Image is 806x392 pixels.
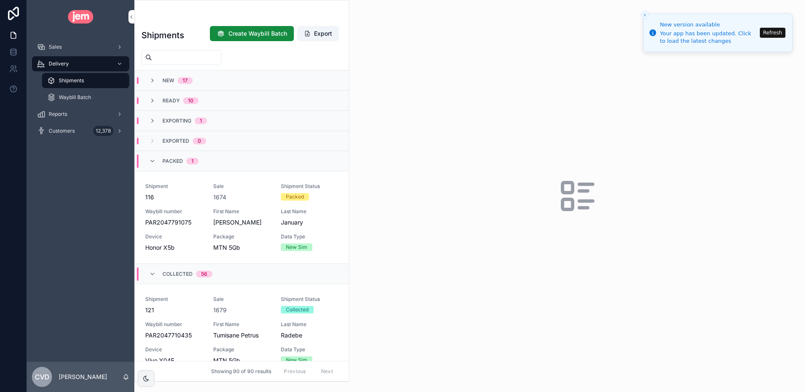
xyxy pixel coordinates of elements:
[191,158,194,165] div: 1
[281,208,339,215] span: Last Name
[27,34,134,149] div: scrollable content
[145,218,203,227] span: PAR2047791075
[59,94,91,101] span: Waybill Batch
[145,321,203,328] span: Waybill number
[213,356,271,365] span: MTN 5Gb
[213,233,271,240] span: Package
[145,243,203,252] span: Honor X5b
[145,346,203,353] span: Device
[32,107,129,122] a: Reports
[32,123,129,139] a: Customers12,378
[228,29,287,38] span: Create Waybill Batch
[145,296,203,303] span: Shipment
[49,44,62,50] span: Sales
[660,30,757,45] div: Your app has been updated. Click to load the latest changes
[281,233,339,240] span: Data Type
[145,183,203,190] span: Shipment
[760,28,785,38] button: Refresh
[162,158,183,165] span: Packed
[286,306,309,314] div: Collected
[213,331,271,340] span: Tumisane Petrus
[198,138,201,144] div: 0
[141,29,184,41] h1: Shipments
[162,118,191,124] span: Exporting
[641,11,649,19] button: Close toast
[286,193,304,201] div: Packed
[32,56,129,71] a: Delivery
[135,171,349,264] a: Shipment116Sale1674Shipment StatusPackedWaybill numberPAR2047791075First Name[PERSON_NAME]Last Na...
[210,26,294,41] button: Create Waybill Batch
[145,356,203,365] span: Vivo Y04E
[211,368,271,375] span: Showing 90 of 90 results
[42,73,129,88] a: Shipments
[162,77,174,84] span: New
[281,321,339,328] span: Last Name
[188,97,194,104] div: 10
[162,271,193,277] span: Collected
[162,97,180,104] span: Ready
[145,331,203,340] span: PAR2047710435
[286,243,307,251] div: New Sim
[49,111,67,118] span: Reports
[297,26,339,41] button: Export
[213,183,271,190] span: Sale
[213,208,271,215] span: First Name
[200,118,202,124] div: 1
[286,356,307,364] div: New Sim
[68,10,94,24] img: App logo
[201,271,207,277] div: 56
[213,321,271,328] span: First Name
[213,193,226,201] a: 1674
[49,60,69,67] span: Delivery
[35,372,50,382] span: Cvd
[213,218,271,227] span: [PERSON_NAME]
[281,218,339,227] span: January
[145,193,203,201] span: 116
[281,183,339,190] span: Shipment Status
[145,233,203,240] span: Device
[145,306,203,314] span: 121
[32,39,129,55] a: Sales
[49,128,75,134] span: Customers
[145,208,203,215] span: Waybill number
[660,21,757,29] div: New version available
[59,77,84,84] span: Shipments
[183,77,188,84] div: 17
[213,306,227,314] a: 1679
[213,346,271,353] span: Package
[93,126,113,136] div: 12,378
[59,373,107,381] p: [PERSON_NAME]
[162,138,189,144] span: Exported
[213,243,271,252] span: MTN 5Gb
[42,90,129,105] a: Waybill Batch
[213,296,271,303] span: Sale
[281,346,339,353] span: Data Type
[135,284,349,377] a: Shipment121Sale1679Shipment StatusCollectedWaybill numberPAR2047710435First NameTumisane PetrusLa...
[281,296,339,303] span: Shipment Status
[281,331,339,340] span: Radebe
